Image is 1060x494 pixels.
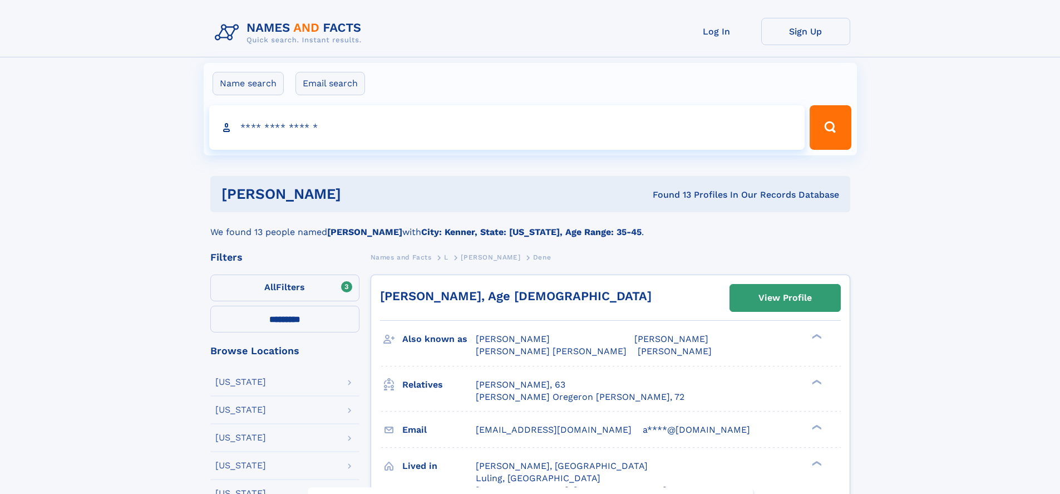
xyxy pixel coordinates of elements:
[497,189,839,201] div: Found 13 Profiles In Our Records Database
[371,250,432,264] a: Names and Facts
[295,72,365,95] label: Email search
[672,18,761,45] a: Log In
[761,18,850,45] a: Sign Up
[476,424,632,435] span: [EMAIL_ADDRESS][DOMAIN_NAME]
[476,391,684,403] a: [PERSON_NAME] Oregeron [PERSON_NAME], 72
[215,461,266,470] div: [US_STATE]
[210,252,359,262] div: Filters
[210,212,850,239] div: We found 13 people named with .
[264,282,276,292] span: All
[730,285,840,311] a: View Profile
[809,423,822,431] div: ❯
[461,250,520,264] a: [PERSON_NAME]
[444,253,448,261] span: L
[215,378,266,387] div: [US_STATE]
[327,227,402,237] b: [PERSON_NAME]
[476,379,565,391] a: [PERSON_NAME], 63
[476,461,648,471] span: [PERSON_NAME], [GEOGRAPHIC_DATA]
[533,253,551,261] span: Dene
[402,330,476,349] h3: Also known as
[221,187,497,201] h1: [PERSON_NAME]
[476,334,550,344] span: [PERSON_NAME]
[810,105,851,150] button: Search Button
[809,459,822,467] div: ❯
[402,375,476,394] h3: Relatives
[634,334,708,344] span: [PERSON_NAME]
[444,250,448,264] a: L
[809,378,822,385] div: ❯
[210,275,359,301] label: Filters
[209,105,805,150] input: search input
[461,253,520,261] span: [PERSON_NAME]
[402,420,476,439] h3: Email
[638,346,712,356] span: [PERSON_NAME]
[758,285,812,311] div: View Profile
[421,227,642,237] b: City: Kenner, State: [US_STATE], Age Range: 35-45
[210,18,371,48] img: Logo Names and Facts
[213,72,284,95] label: Name search
[476,473,600,483] span: Luling, [GEOGRAPHIC_DATA]
[809,333,822,340] div: ❯
[380,289,652,303] a: [PERSON_NAME], Age [DEMOGRAPHIC_DATA]
[210,346,359,356] div: Browse Locations
[402,457,476,476] h3: Lived in
[215,405,266,414] div: [US_STATE]
[215,433,266,442] div: [US_STATE]
[476,346,627,356] span: [PERSON_NAME] [PERSON_NAME]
